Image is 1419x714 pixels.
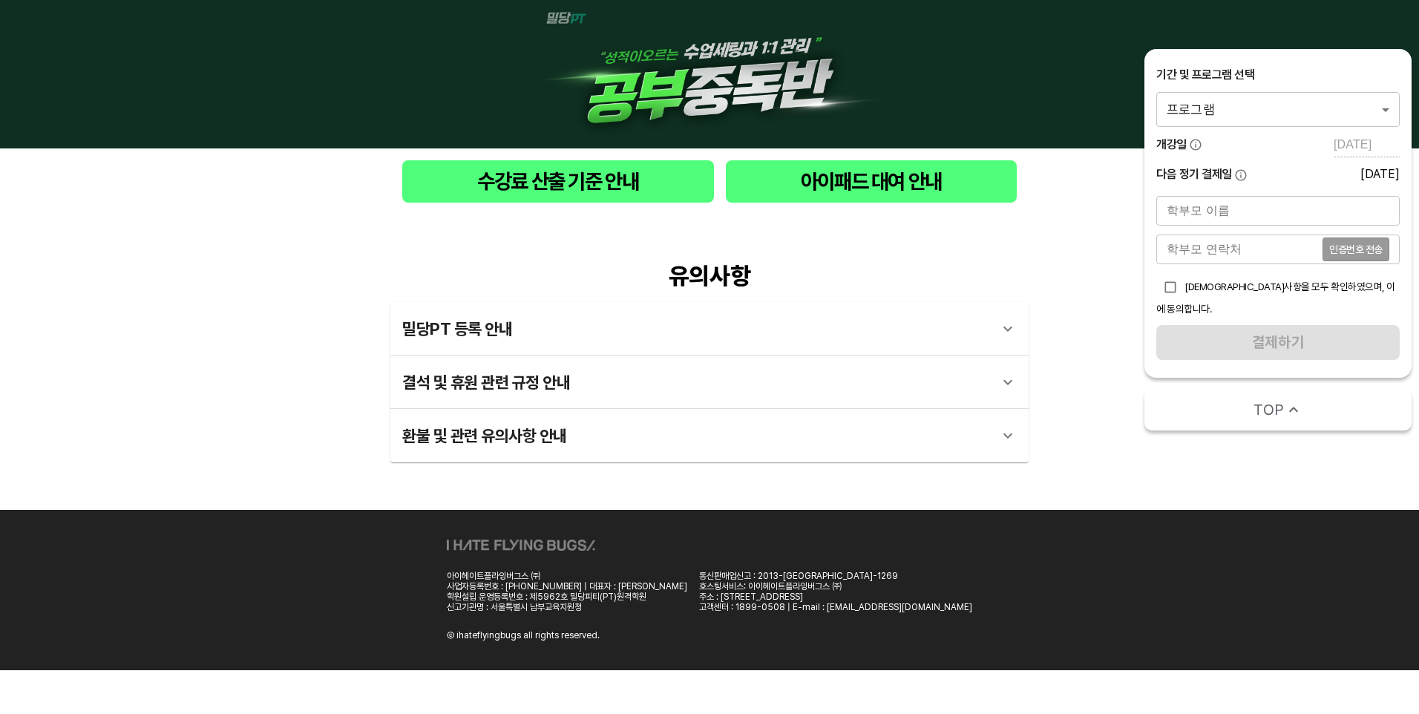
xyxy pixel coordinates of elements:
[1253,399,1284,420] span: TOP
[1156,137,1187,153] span: 개강일
[402,418,990,453] div: 환불 및 관련 유의사항 안내
[390,262,1029,290] div: 유의사항
[699,571,972,581] div: 통신판매업신고 : 2013-[GEOGRAPHIC_DATA]-1269
[402,311,990,347] div: 밀당PT 등록 안내
[738,166,1005,197] span: 아이패드 대여 안내
[447,581,687,592] div: 사업자등록번호 : [PHONE_NUMBER] | 대표자 : [PERSON_NAME]
[390,356,1029,409] div: 결석 및 휴원 관련 규정 안내
[447,630,600,641] div: Ⓒ ihateflyingbugs all rights reserved.
[1156,166,1232,183] span: 다음 정기 결제일
[1156,281,1395,315] span: [DEMOGRAPHIC_DATA]사항을 모두 확인하였으며, 이에 동의합니다.
[1156,67,1400,83] div: 기간 및 프로그램 선택
[402,364,990,400] div: 결석 및 휴원 관련 규정 안내
[402,160,714,203] button: 수강료 산출 기준 안내
[699,602,972,612] div: 고객센터 : 1899-0508 | E-mail : [EMAIL_ADDRESS][DOMAIN_NAME]
[1156,235,1323,264] input: 학부모 연락처를 입력해주세요
[1156,92,1400,126] div: 프로그램
[447,540,595,551] img: ihateflyingbugs
[447,602,687,612] div: 신고기관명 : 서울특별시 남부교육지원청
[1360,167,1400,181] div: [DATE]
[699,581,972,592] div: 호스팅서비스: 아이헤이트플라잉버그스 ㈜
[531,12,888,137] img: 1
[414,166,702,197] span: 수강료 산출 기준 안내
[447,571,687,581] div: 아이헤이트플라잉버그스 ㈜
[726,160,1017,203] button: 아이패드 대여 안내
[390,302,1029,356] div: 밀당PT 등록 안내
[699,592,972,602] div: 주소 : [STREET_ADDRESS]
[1144,390,1412,430] button: TOP
[1156,196,1400,226] input: 학부모 이름을 입력해주세요
[447,592,687,602] div: 학원설립 운영등록번호 : 제5962호 밀당피티(PT)원격학원
[390,409,1029,462] div: 환불 및 관련 유의사항 안내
